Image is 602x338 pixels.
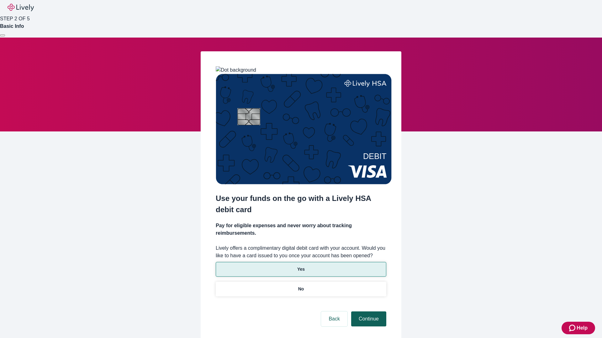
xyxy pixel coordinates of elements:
[8,4,34,11] img: Lively
[562,322,595,334] button: Zendesk support iconHelp
[216,193,386,215] h2: Use your funds on the go with a Lively HSA debit card
[216,282,386,296] button: No
[216,222,386,237] h4: Pay for eligible expenses and never worry about tracking reimbursements.
[216,244,386,259] label: Lively offers a complimentary digital debit card with your account. Would you like to have a card...
[298,286,304,292] p: No
[216,74,392,184] img: Debit card
[216,66,256,74] img: Dot background
[297,266,305,273] p: Yes
[351,311,386,326] button: Continue
[321,311,347,326] button: Back
[577,324,588,332] span: Help
[216,262,386,277] button: Yes
[569,324,577,332] svg: Zendesk support icon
